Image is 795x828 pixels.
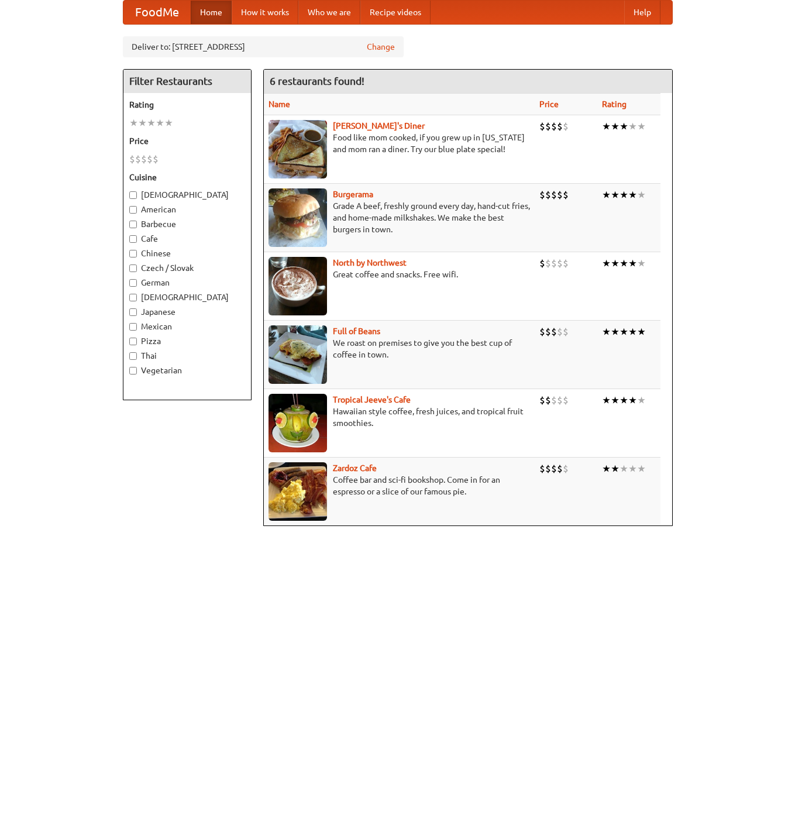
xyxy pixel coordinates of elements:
[557,394,563,407] li: $
[269,337,530,360] p: We roast on premises to give you the best cup of coffee in town.
[620,120,628,133] li: ★
[129,135,245,147] h5: Price
[129,294,137,301] input: [DEMOGRAPHIC_DATA]
[138,116,147,129] li: ★
[557,257,563,270] li: $
[551,462,557,475] li: $
[551,325,557,338] li: $
[129,153,135,166] li: $
[551,120,557,133] li: $
[563,257,569,270] li: $
[123,1,191,24] a: FoodMe
[628,462,637,475] li: ★
[333,258,407,267] a: North by Northwest
[232,1,298,24] a: How it works
[129,279,137,287] input: German
[333,327,380,336] a: Full of Beans
[129,235,137,243] input: Cafe
[539,462,545,475] li: $
[539,99,559,109] a: Price
[129,262,245,274] label: Czech / Slovak
[129,233,245,245] label: Cafe
[269,406,530,429] p: Hawaiian style coffee, fresh juices, and tropical fruit smoothies.
[620,325,628,338] li: ★
[545,394,551,407] li: $
[129,204,245,215] label: American
[129,291,245,303] label: [DEMOGRAPHIC_DATA]
[539,120,545,133] li: $
[557,325,563,338] li: $
[129,191,137,199] input: [DEMOGRAPHIC_DATA]
[557,188,563,201] li: $
[611,394,620,407] li: ★
[628,120,637,133] li: ★
[269,474,530,497] p: Coffee bar and sci-fi bookshop. Come in for an espresso or a slice of our famous pie.
[611,462,620,475] li: ★
[147,116,156,129] li: ★
[539,325,545,338] li: $
[551,257,557,270] li: $
[637,257,646,270] li: ★
[269,200,530,235] p: Grade A beef, freshly ground every day, hand-cut fries, and home-made milkshakes. We make the bes...
[129,367,137,375] input: Vegetarian
[620,257,628,270] li: ★
[637,188,646,201] li: ★
[129,221,137,228] input: Barbecue
[333,121,425,130] a: [PERSON_NAME]'s Diner
[545,257,551,270] li: $
[545,188,551,201] li: $
[135,153,141,166] li: $
[360,1,431,24] a: Recipe videos
[164,116,173,129] li: ★
[129,350,245,362] label: Thai
[129,264,137,272] input: Czech / Slovak
[637,325,646,338] li: ★
[269,269,530,280] p: Great coffee and snacks. Free wifi.
[129,218,245,230] label: Barbecue
[333,395,411,404] a: Tropical Jeeve's Cafe
[611,120,620,133] li: ★
[545,325,551,338] li: $
[628,325,637,338] li: ★
[333,463,377,473] b: Zardoz Cafe
[129,250,137,257] input: Chinese
[298,1,360,24] a: Who we are
[129,171,245,183] h5: Cuisine
[563,394,569,407] li: $
[191,1,232,24] a: Home
[620,462,628,475] li: ★
[269,132,530,155] p: Food like mom cooked, if you grew up in [US_STATE] and mom ran a diner. Try our blue plate special!
[637,120,646,133] li: ★
[129,365,245,376] label: Vegetarian
[620,188,628,201] li: ★
[539,188,545,201] li: $
[123,36,404,57] div: Deliver to: [STREET_ADDRESS]
[551,394,557,407] li: $
[602,99,627,109] a: Rating
[602,462,611,475] li: ★
[129,206,137,214] input: American
[611,188,620,201] li: ★
[269,462,327,521] img: zardoz.jpg
[269,394,327,452] img: jeeves.jpg
[620,394,628,407] li: ★
[129,338,137,345] input: Pizza
[557,120,563,133] li: $
[611,257,620,270] li: ★
[611,325,620,338] li: ★
[602,325,611,338] li: ★
[129,248,245,259] label: Chinese
[563,188,569,201] li: $
[628,188,637,201] li: ★
[602,120,611,133] li: ★
[557,462,563,475] li: $
[147,153,153,166] li: $
[333,190,373,199] a: Burgerama
[129,116,138,129] li: ★
[269,257,327,315] img: north.jpg
[129,335,245,347] label: Pizza
[153,153,159,166] li: $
